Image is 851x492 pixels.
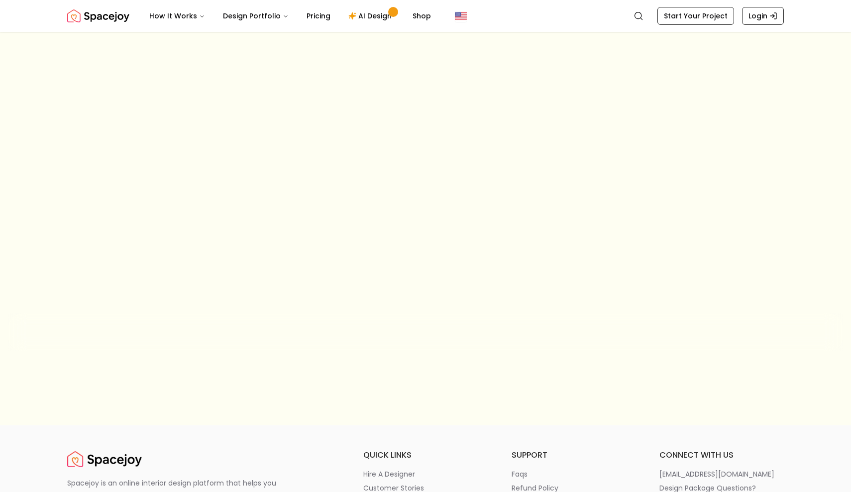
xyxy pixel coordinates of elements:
[512,469,528,479] p: faqs
[299,6,338,26] a: Pricing
[455,10,467,22] img: United States
[67,449,142,469] a: Spacejoy
[657,7,734,25] a: Start Your Project
[363,449,488,461] h6: quick links
[67,6,129,26] a: Spacejoy
[659,469,784,479] a: [EMAIL_ADDRESS][DOMAIN_NAME]
[659,449,784,461] h6: connect with us
[512,449,636,461] h6: support
[405,6,439,26] a: Shop
[659,469,774,479] p: [EMAIL_ADDRESS][DOMAIN_NAME]
[363,469,415,479] p: hire a designer
[141,6,439,26] nav: Main
[512,469,636,479] a: faqs
[67,6,129,26] img: Spacejoy Logo
[67,449,142,469] img: Spacejoy Logo
[363,469,488,479] a: hire a designer
[215,6,297,26] button: Design Portfolio
[141,6,213,26] button: How It Works
[340,6,403,26] a: AI Design
[742,7,784,25] a: Login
